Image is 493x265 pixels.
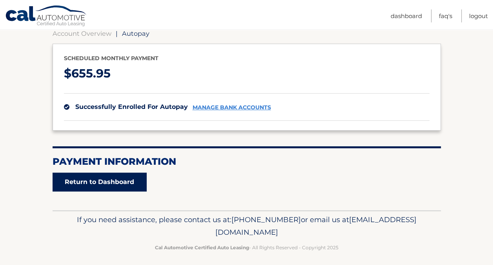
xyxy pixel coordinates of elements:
[391,9,422,22] a: Dashboard
[116,29,118,37] span: |
[58,213,436,239] p: If you need assistance, please contact us at: or email us at
[64,53,429,63] p: Scheduled monthly payment
[5,5,87,28] a: Cal Automotive
[64,104,69,110] img: check.svg
[64,63,429,84] p: $
[155,245,249,250] strong: Cal Automotive Certified Auto Leasing
[53,173,147,191] a: Return to Dashboard
[75,103,188,110] span: successfully enrolled for autopay
[53,156,441,167] h2: Payment Information
[71,66,111,81] span: 655.95
[469,9,488,22] a: Logout
[122,29,149,37] span: Autopay
[58,243,436,252] p: - All Rights Reserved - Copyright 2025
[439,9,452,22] a: FAQ's
[231,215,301,224] span: [PHONE_NUMBER]
[53,29,111,37] a: Account Overview
[193,104,271,111] a: manage bank accounts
